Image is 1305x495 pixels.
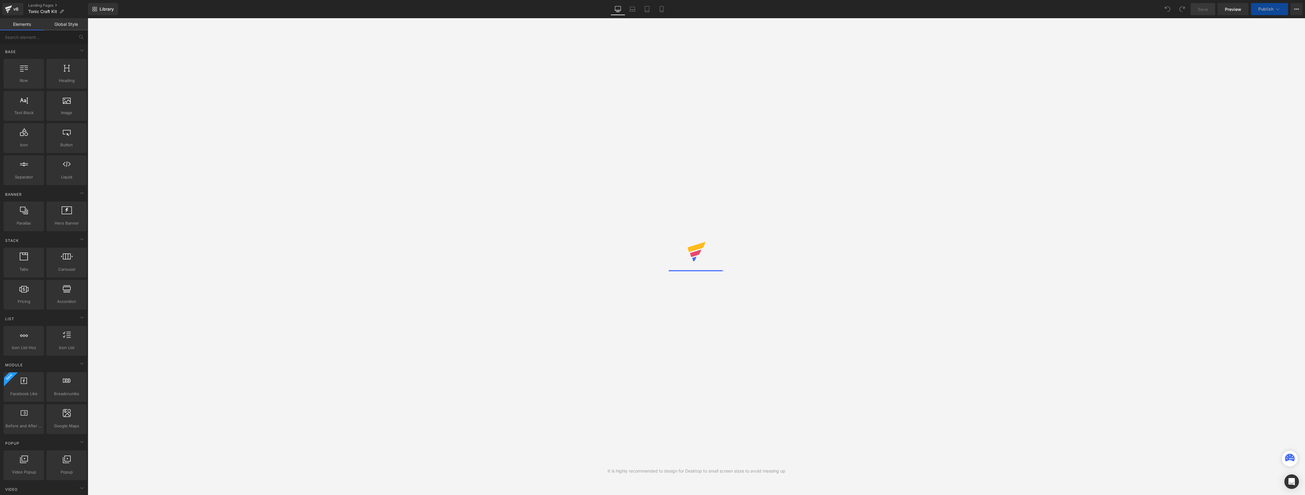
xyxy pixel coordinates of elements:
span: Button [48,142,85,148]
a: Tablet [640,3,654,15]
button: More [1290,3,1303,15]
span: Facebook Like [5,391,42,397]
span: Video [5,487,18,492]
span: Popup [5,440,20,446]
span: Preview [1225,6,1241,12]
span: Popup [48,469,85,475]
span: Separator [5,174,42,180]
span: Library [100,6,114,12]
span: Save [1198,6,1208,12]
div: Open Intercom Messenger [1284,474,1299,489]
button: Publish [1251,3,1288,15]
div: It is highly recommended to design for Desktop to small screen sizes to avoid messing up [608,468,785,474]
a: Desktop [611,3,625,15]
span: Icon [5,142,42,148]
a: New Library [88,3,118,15]
a: Landing Pages [28,3,88,8]
span: List [5,316,15,322]
span: Before and After Images [5,423,42,429]
span: Icon List Hoz [5,344,42,351]
a: Mobile [654,3,669,15]
span: Stack [5,238,19,243]
span: Icon List [48,344,85,351]
span: Hero Banner [48,220,85,226]
span: Carousel [48,266,85,273]
span: Parallax [5,220,42,226]
a: Global Style [44,18,88,30]
span: Tabs [5,266,42,273]
a: v6 [2,3,23,15]
span: Accordion [48,298,85,305]
span: Row [5,77,42,84]
span: Tonic Craft Kit [28,9,57,14]
span: Google Maps [48,423,85,429]
button: Undo [1161,3,1174,15]
button: Redo [1176,3,1188,15]
span: Publish [1258,7,1273,12]
span: Liquid [48,174,85,180]
span: Breadcrumbs [48,391,85,397]
div: v6 [12,5,20,13]
span: Text Block [5,110,42,116]
span: Image [48,110,85,116]
span: Video Popup [5,469,42,475]
a: Preview [1218,3,1249,15]
a: Laptop [625,3,640,15]
span: Banner [5,192,22,197]
span: Module [5,362,23,368]
span: Pricing [5,298,42,305]
span: Base [5,49,16,55]
span: Heading [48,77,85,84]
